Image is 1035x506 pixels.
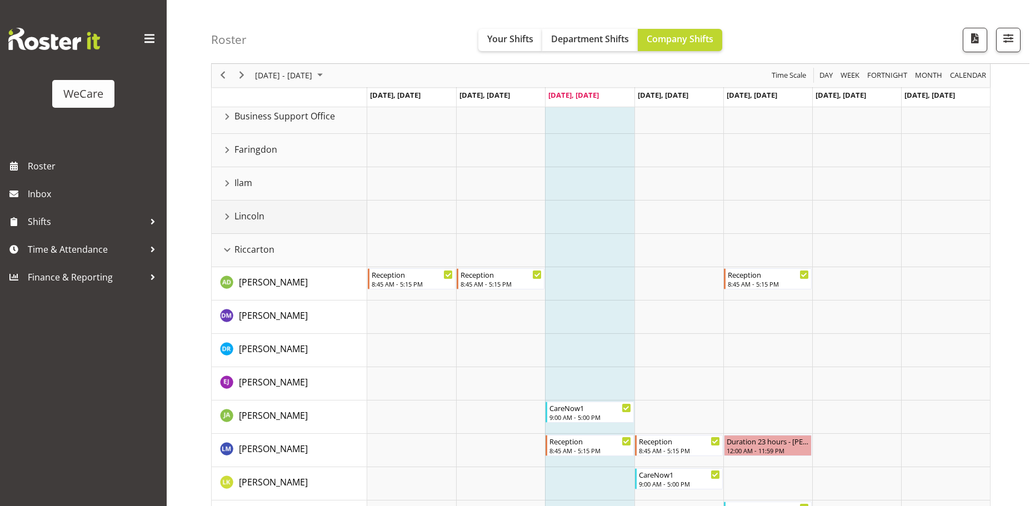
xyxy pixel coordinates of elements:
span: [PERSON_NAME] [239,276,308,288]
div: Lainie Montgomery"s event - Reception Begin From Thursday, August 21, 2025 at 8:45:00 AM GMT+12:0... [635,435,723,456]
span: Time & Attendance [28,241,144,258]
button: Timeline Day [818,69,835,83]
span: [DATE] - [DATE] [254,69,313,83]
div: Reception [639,435,720,447]
a: [PERSON_NAME] [239,275,308,289]
span: Finance & Reporting [28,269,144,285]
span: Business Support Office [234,109,335,123]
span: Department Shifts [551,33,629,45]
button: Previous [216,69,231,83]
div: Lainie Montgomery"s event - Reception Begin From Wednesday, August 20, 2025 at 8:45:00 AM GMT+12:... [546,435,633,456]
div: 8:45 AM - 5:15 PM [728,279,809,288]
div: WeCare [63,86,103,102]
div: Reception [549,435,631,447]
span: [PERSON_NAME] [239,409,308,422]
a: [PERSON_NAME] [239,409,308,422]
span: Lincoln [234,209,264,223]
span: Riccarton [234,243,274,256]
button: Department Shifts [542,29,638,51]
div: CareNow1 [639,469,720,480]
div: Liandy Kritzinger"s event - CareNow1 Begin From Thursday, August 21, 2025 at 9:00:00 AM GMT+12:00... [635,468,723,489]
span: [DATE], [DATE] [459,90,510,100]
a: [PERSON_NAME] [239,442,308,455]
td: Ella Jarvis resource [212,367,367,400]
button: Timeline Month [913,69,944,83]
span: [DATE], [DATE] [816,90,866,100]
span: Inbox [28,186,161,202]
td: Lincoln resource [212,201,367,234]
div: Reception [728,269,809,280]
span: Roster [28,158,161,174]
span: [DATE], [DATE] [904,90,955,100]
td: Faringdon resource [212,134,367,167]
button: Your Shifts [478,29,542,51]
div: Duration 23 hours - [PERSON_NAME] [727,435,809,447]
span: Month [914,69,943,83]
a: [PERSON_NAME] [239,475,308,489]
td: Deepti Raturi resource [212,334,367,367]
div: Jane Arps"s event - CareNow1 Begin From Wednesday, August 20, 2025 at 9:00:00 AM GMT+12:00 Ends A... [546,402,633,423]
button: Next [234,69,249,83]
span: [DATE], [DATE] [727,90,777,100]
span: Fortnight [866,69,908,83]
span: [DATE], [DATE] [638,90,688,100]
div: 8:45 AM - 5:15 PM [461,279,542,288]
div: CareNow1 [549,402,631,413]
span: [PERSON_NAME] [239,309,308,322]
span: calendar [949,69,987,83]
span: Faringdon [234,143,277,156]
button: Month [948,69,988,83]
div: 8:45 AM - 5:15 PM [372,279,453,288]
h4: Roster [211,33,247,46]
button: Company Shifts [638,29,722,51]
span: Day [818,69,834,83]
td: Liandy Kritzinger resource [212,467,367,500]
div: Aleea Devenport"s event - Reception Begin From Tuesday, August 19, 2025 at 8:45:00 AM GMT+12:00 E... [457,268,544,289]
button: Fortnight [866,69,909,83]
td: Jane Arps resource [212,400,367,434]
span: [PERSON_NAME] [239,443,308,455]
span: Your Shifts [487,33,533,45]
button: Download a PDF of the roster according to the set date range. [963,28,987,52]
td: Deepti Mahajan resource [212,300,367,334]
div: Reception [372,269,453,280]
div: Aleea Devenport"s event - Reception Begin From Friday, August 22, 2025 at 8:45:00 AM GMT+12:00 En... [724,268,812,289]
div: 9:00 AM - 5:00 PM [639,479,720,488]
div: 12:00 AM - 11:59 PM [727,446,809,455]
div: Lainie Montgomery"s event - Duration 23 hours - Lainie Montgomery Begin From Friday, August 22, 2... [724,435,812,456]
span: [DATE], [DATE] [548,90,599,100]
td: Ilam resource [212,167,367,201]
button: Filter Shifts [996,28,1021,52]
div: August 18 - 24, 2025 [251,64,329,87]
td: Business Support Office resource [212,101,367,134]
div: Aleea Devenport"s event - Reception Begin From Monday, August 18, 2025 at 8:45:00 AM GMT+12:00 En... [368,268,456,289]
a: [PERSON_NAME] [239,375,308,389]
td: Aleea Devenport resource [212,267,367,300]
button: August 2025 [253,69,328,83]
div: previous period [213,64,232,87]
div: next period [232,64,251,87]
span: [PERSON_NAME] [239,343,308,355]
span: Week [839,69,861,83]
a: [PERSON_NAME] [239,309,308,322]
span: Time Scale [771,69,807,83]
span: [DATE], [DATE] [370,90,421,100]
span: Shifts [28,213,144,230]
a: [PERSON_NAME] [239,342,308,355]
td: Riccarton resource [212,234,367,267]
div: Reception [461,269,542,280]
button: Time Scale [770,69,808,83]
td: Lainie Montgomery resource [212,434,367,467]
span: Ilam [234,176,252,189]
div: 8:45 AM - 5:15 PM [639,446,720,455]
img: Rosterit website logo [8,28,100,50]
div: 8:45 AM - 5:15 PM [549,446,631,455]
div: 9:00 AM - 5:00 PM [549,413,631,422]
button: Timeline Week [839,69,862,83]
span: Company Shifts [647,33,713,45]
